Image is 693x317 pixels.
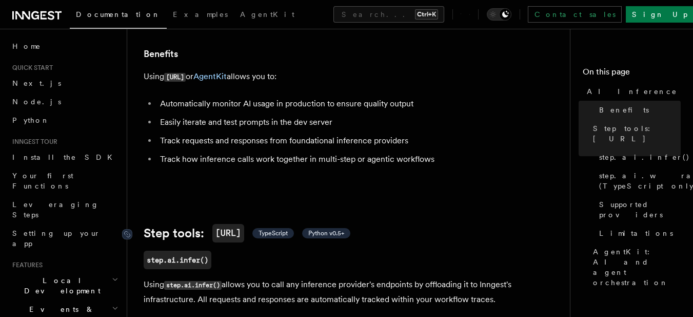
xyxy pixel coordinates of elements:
[12,116,50,124] span: Python
[595,101,681,119] a: Benefits
[12,153,118,161] span: Install the SDK
[333,6,444,23] button: Search...Ctrl+K
[487,8,511,21] button: Toggle dark mode
[595,224,681,243] a: Limitations
[240,10,294,18] span: AgentKit
[8,195,121,224] a: Leveraging Steps
[8,275,112,296] span: Local Development
[173,10,228,18] span: Examples
[164,281,222,290] code: step.ai.infer()
[308,229,344,237] span: Python v0.5+
[587,86,677,97] span: AI Inference
[583,82,681,101] a: AI Inference
[599,105,649,115] span: Benefits
[8,166,121,195] a: Your first Functions
[8,64,53,72] span: Quick start
[12,41,41,51] span: Home
[595,195,681,224] a: Supported providers
[589,119,681,148] a: Step tools: [URL]
[589,243,681,292] a: AgentKit: AI and agent orchestration
[593,123,681,144] span: Step tools: [URL]
[157,97,554,111] li: Automatically monitor AI usage in production to ensure quality output
[8,138,57,146] span: Inngest tour
[415,9,438,20] kbd: Ctrl+K
[157,134,554,148] li: Track requests and responses from foundational inference providers
[593,247,681,288] span: AgentKit: AI and agent orchestration
[8,148,121,166] a: Install the SDK
[157,115,554,129] li: Easily iterate and test prompts in the dev server
[528,6,622,23] a: Contact sales
[144,47,178,61] a: Benefits
[8,224,121,253] a: Setting up your app
[8,92,121,111] a: Node.js
[8,261,43,269] span: Features
[157,152,554,166] li: Track how inference calls work together in multi-step or agentic workflows
[193,71,227,81] a: AgentKit
[70,3,167,29] a: Documentation
[583,66,681,82] h4: On this page
[144,277,554,307] p: Using allows you to call any inference provider's endpoints by offloading it to Inngest's infrast...
[599,228,673,238] span: Limitations
[234,3,301,28] a: AgentKit
[12,200,99,219] span: Leveraging Steps
[212,224,244,243] code: [URL]
[76,10,161,18] span: Documentation
[599,152,690,162] span: step.ai.infer()
[164,73,186,82] code: [URL]
[144,224,350,243] a: Step tools:[URL] TypeScript Python v0.5+
[12,98,61,106] span: Node.js
[144,251,211,269] a: step.ai.infer()
[595,148,681,166] a: step.ai.infer()
[12,229,101,248] span: Setting up your app
[595,166,681,195] a: step.ai.wrap() (TypeScript only)
[8,37,121,55] a: Home
[8,111,121,129] a: Python
[12,172,73,190] span: Your first Functions
[12,79,61,87] span: Next.js
[259,229,288,237] span: TypeScript
[8,271,121,300] button: Local Development
[8,74,121,92] a: Next.js
[144,69,554,84] p: Using or allows you to:
[599,199,681,220] span: Supported providers
[167,3,234,28] a: Examples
